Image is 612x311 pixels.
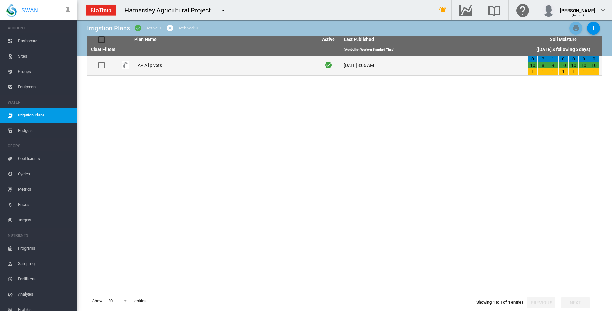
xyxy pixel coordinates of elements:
div: 20 [108,299,113,303]
span: Metrics [18,182,72,197]
div: 0 [569,56,578,62]
span: Dashboard [18,33,72,49]
div: 10 [589,62,599,69]
div: 10 [559,62,568,69]
span: Analytes [18,287,72,302]
md-icon: icon-bell-ring [439,6,447,14]
div: 10 [579,62,589,69]
button: Previous [527,297,555,308]
div: 1 [559,68,568,75]
div: 2 [538,56,548,62]
th: Soil Moisture [525,36,602,44]
span: Coefficients [18,151,72,166]
button: Next [561,297,590,308]
img: SWAN-Landscape-Logo-Colour-drop.png [6,4,17,17]
div: Active: 1 [146,25,161,31]
button: Add New Plan [587,22,600,35]
img: ZPXdBAAAAAElFTkSuQmCC [84,2,118,18]
span: Groups [18,64,72,79]
span: Sites [18,49,72,64]
div: 1 [579,68,589,75]
div: 1 [538,68,548,75]
div: 1 [548,56,558,62]
md-icon: icon-menu-down [220,6,227,14]
md-icon: icon-cancel [166,24,174,32]
div: 1 [528,68,537,75]
div: [PERSON_NAME] [560,5,595,11]
div: 10 [569,62,578,69]
span: Irrigation Plans [18,108,72,123]
span: Prices [18,197,72,212]
span: NUTRIENTS [8,230,72,241]
div: Irrigation Plans [87,24,130,33]
md-icon: icon-printer [572,24,580,32]
span: Sampling [18,256,72,271]
button: icon-menu-down [217,4,230,17]
span: Equipment [18,79,72,95]
div: Plan Id: 17653 [122,61,129,69]
md-icon: Search the knowledge base [487,6,502,14]
span: entries [132,296,149,307]
div: 1 [589,68,599,75]
div: 9 [548,62,558,69]
span: SWAN [21,6,38,14]
span: Show [90,296,105,307]
span: Fertilisers [18,271,72,287]
md-icon: icon-checkbox-marked-circle [134,24,142,32]
span: CROPS [8,141,72,151]
div: 0 [579,56,589,62]
span: Cycles [18,166,72,182]
td: [DATE] 8:06 AM [341,56,525,75]
span: (Admin) [572,13,584,17]
div: 10 [528,62,537,69]
img: product-image-placeholder.png [122,61,129,69]
div: 0 [589,56,599,62]
th: ([DATE] & following 6 days) [525,44,602,56]
span: WATER [8,97,72,108]
button: icon-bell-ring [437,4,449,17]
div: 8 [538,62,548,69]
span: Showing 1 to 1 of 1 entries [476,300,524,305]
span: Targets [18,212,72,228]
div: 1 [569,68,578,75]
span: ACCOUNT [8,23,72,33]
div: 0 [528,56,537,62]
div: Archived: 0 [178,25,198,31]
div: Hamersley Agricultural Project [125,6,217,15]
td: 0 10 1 2 8 1 1 9 1 0 10 1 0 10 1 0 10 1 0 10 1 [525,56,602,75]
span: Budgets [18,123,72,138]
th: Plan Name [132,36,316,44]
md-icon: Go to the Data Hub [458,6,473,14]
td: HAP All pivots [132,56,316,75]
th: Active [316,36,341,44]
a: Clear Filters [91,47,116,52]
img: profile.jpg [542,4,555,17]
th: (Australian Western Standard Time) [341,44,525,56]
md-icon: icon-pin [64,6,72,14]
div: 0 [559,56,568,62]
md-icon: icon-chevron-down [599,6,607,14]
button: Print Irrigation Plans [569,22,582,35]
md-icon: Click here for help [515,6,530,14]
div: 1 [548,68,558,75]
md-icon: icon-plus [590,24,597,32]
span: Programs [18,241,72,256]
th: Last Published [341,36,525,44]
